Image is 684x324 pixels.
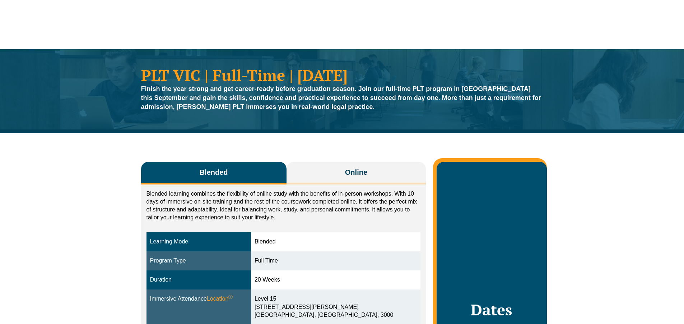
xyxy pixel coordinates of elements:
h2: Dates [444,301,539,319]
span: Blended [200,167,228,177]
div: Blended [255,238,417,246]
sup: ⓘ [228,295,233,300]
h1: PLT VIC | Full-Time | [DATE] [141,67,543,83]
span: Online [345,167,367,177]
span: Location [207,295,233,303]
p: Blended learning combines the flexibility of online study with the benefits of in-person workshop... [146,190,421,222]
div: Learning Mode [150,238,247,246]
strong: Finish the year strong and get career-ready before graduation season. Join our full-time PLT prog... [141,85,541,110]
div: Full Time [255,257,417,265]
div: 20 Weeks [255,276,417,284]
div: Level 15 [STREET_ADDRESS][PERSON_NAME] [GEOGRAPHIC_DATA], [GEOGRAPHIC_DATA], 3000 [255,295,417,320]
div: Duration [150,276,247,284]
div: Program Type [150,257,247,265]
div: Immersive Attendance [150,295,247,303]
